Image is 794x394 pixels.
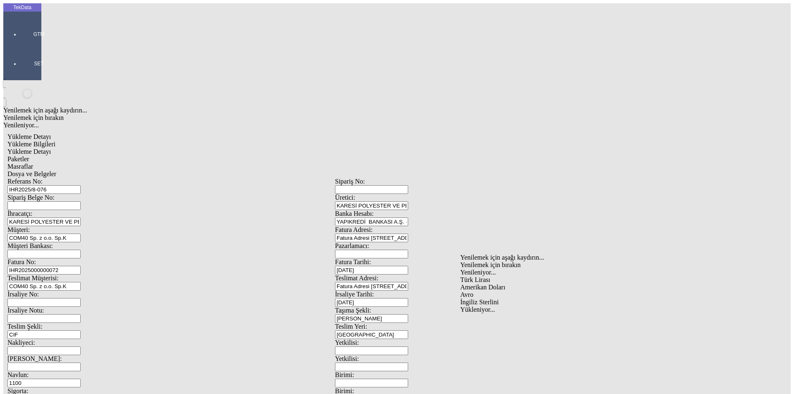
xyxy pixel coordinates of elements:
span: Yükleme Bilgileri [7,141,55,148]
span: SET [26,60,51,67]
span: Yükleme Detayı [7,133,51,140]
span: Müşteri Bankası: [7,242,53,249]
div: İngiliz Sterlini [460,298,777,306]
span: İhracatçı: [7,210,32,217]
div: Yükleniyor... [460,306,777,313]
span: Teslimat Müşterisi: [7,275,59,282]
span: Taşıma Şekli: [335,307,371,314]
span: Fatura Adresi: [335,226,373,233]
span: Teslim Yeri: [335,323,367,330]
span: Dosya ve Belgeler [7,170,56,177]
span: Sipariş Belge No: [7,194,55,201]
span: GTM [26,31,51,38]
span: Fatura Tarihi: [335,258,371,265]
span: [PERSON_NAME]: [7,355,62,362]
span: İrsaliye Notu: [7,307,44,314]
span: Teslimat Adresi: [335,275,378,282]
span: İrsaliye Tarihi: [335,291,374,298]
span: İrsaliye No: [7,291,39,298]
span: Referans No: [7,178,43,185]
span: Navlun: [7,371,29,378]
div: Yenilemek için aşağı kaydırın... [460,254,777,261]
span: Üretici: [335,194,355,201]
span: Paketler [7,155,29,162]
span: Birimi: [335,371,354,378]
div: Yenilemek için bırakın [3,114,667,122]
div: Yenileniyor... [3,122,667,129]
span: Masraflar [7,163,33,170]
div: Amerikan Doları [460,284,777,291]
div: Yenilemek için bırakın [460,261,777,269]
div: Yenileniyor... [460,269,777,276]
span: Banka Hesabı: [335,210,374,217]
div: Yenilemek için aşağı kaydırın... [3,107,667,114]
span: Nakliyeci: [7,339,35,346]
span: Müşteri: [7,226,30,233]
div: TekData [3,4,41,11]
span: Sipariş No: [335,178,365,185]
span: Yükleme Detayı [7,148,51,155]
div: Türk Lirası [460,276,777,284]
div: Avro [460,291,777,298]
span: Pazarlamacı: [335,242,369,249]
span: Fatura No: [7,258,36,265]
span: Yetkilisi: [335,339,359,346]
span: Teslim Şekli: [7,323,43,330]
span: Yetkilisi: [335,355,359,362]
